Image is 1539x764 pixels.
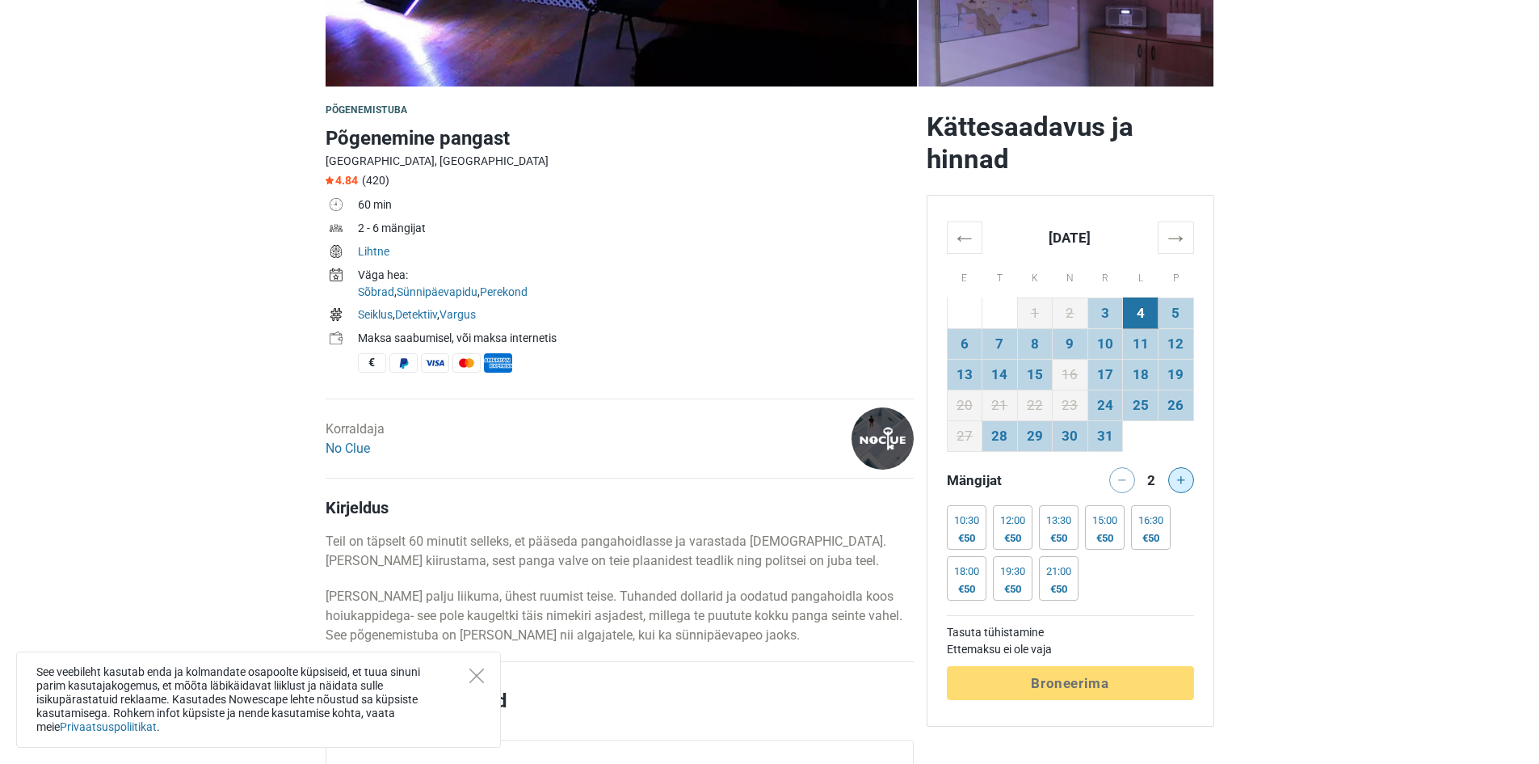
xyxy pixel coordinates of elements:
[326,532,914,571] p: Teil on täpselt 60 minutit selleks, et pääseda pangahoidlasse ja varastada [DEMOGRAPHIC_DATA]. [P...
[1000,532,1025,545] div: €50
[947,328,982,359] td: 6
[326,587,914,645] p: [PERSON_NAME] palju liikuma, ühest ruumist teise. Tuhanded dollarid ja oodatud pangahoidla koos h...
[1017,420,1053,451] td: 29
[389,353,418,373] span: PayPal
[1123,328,1158,359] td: 11
[1017,390,1053,420] td: 22
[851,407,914,470] img: a5e0ff62be0b0845l.png
[1087,253,1123,298] th: R
[940,467,1070,493] div: Mängijat
[1087,328,1123,359] td: 10
[326,153,914,170] div: [GEOGRAPHIC_DATA], [GEOGRAPHIC_DATA]
[1053,253,1088,298] th: N
[1053,420,1088,451] td: 30
[326,104,408,116] span: Põgenemistuba
[480,285,528,298] a: Perekond
[982,420,1018,451] td: 28
[362,174,389,187] span: (420)
[982,390,1018,420] td: 21
[947,641,1194,658] td: Ettemaksu ei ole vaja
[1000,565,1025,578] div: 19:30
[947,359,982,390] td: 13
[326,498,914,517] h4: Kirjeldus
[1142,467,1161,490] div: 2
[1046,514,1071,527] div: 13:30
[947,420,982,451] td: 27
[439,308,476,321] a: Vargus
[452,353,481,373] span: MasterCard
[358,285,394,298] a: Sõbrad
[1046,532,1071,545] div: €50
[358,265,914,305] td: , ,
[1158,253,1193,298] th: P
[358,267,914,284] div: Väga hea:
[1123,298,1158,328] td: 4
[1138,532,1163,545] div: €50
[1053,298,1088,328] td: 2
[982,253,1018,298] th: T
[358,305,914,328] td: , ,
[358,245,389,258] a: Lihtne
[1046,583,1071,596] div: €50
[1017,328,1053,359] td: 8
[1092,514,1117,527] div: 15:00
[16,652,501,748] div: See veebileht kasutab enda ja kolmandate osapoolte küpsiseid, et tuua sinuni parim kasutajakogemu...
[954,532,979,545] div: €50
[484,353,512,373] span: American Express
[421,353,449,373] span: Visa
[1158,298,1193,328] td: 5
[469,669,484,683] button: Close
[947,390,982,420] td: 20
[954,583,979,596] div: €50
[947,624,1194,641] td: Tasuta tühistamine
[1017,253,1053,298] th: K
[1000,514,1025,527] div: 12:00
[1053,328,1088,359] td: 9
[954,565,979,578] div: 18:00
[982,359,1018,390] td: 14
[326,124,914,153] h1: Põgenemine pangast
[1046,565,1071,578] div: 21:00
[1092,532,1117,545] div: €50
[1017,359,1053,390] td: 15
[326,420,385,458] div: Korraldaja
[1138,514,1163,527] div: 16:30
[1158,359,1193,390] td: 19
[358,195,914,218] td: 60 min
[326,174,358,187] span: 4.84
[395,308,437,321] a: Detektiiv
[60,720,157,733] a: Privaatsuspoliitikat
[1158,222,1193,253] th: →
[358,308,393,321] a: Seiklus
[1158,328,1193,359] td: 12
[1123,253,1158,298] th: L
[1087,359,1123,390] td: 17
[982,328,1018,359] td: 7
[947,253,982,298] th: E
[358,218,914,242] td: 2 - 6 mängijat
[1123,359,1158,390] td: 18
[326,176,334,184] img: Star
[947,222,982,253] th: ←
[1000,583,1025,596] div: €50
[1053,359,1088,390] td: 16
[326,686,914,740] h2: Mängijate hinnangud
[1123,390,1158,420] td: 25
[1158,390,1193,420] td: 26
[1087,298,1123,328] td: 3
[1053,390,1088,420] td: 23
[1087,390,1123,420] td: 24
[954,514,979,527] div: 10:30
[982,222,1158,253] th: [DATE]
[397,285,477,298] a: Sünnipäevapidu
[927,111,1214,175] h2: Kättesaadavus ja hinnad
[358,330,914,347] div: Maksa saabumisel, või maksa internetis
[1087,420,1123,451] td: 31
[326,441,370,456] a: No Clue
[1017,298,1053,328] td: 1
[358,353,386,373] span: Sularaha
